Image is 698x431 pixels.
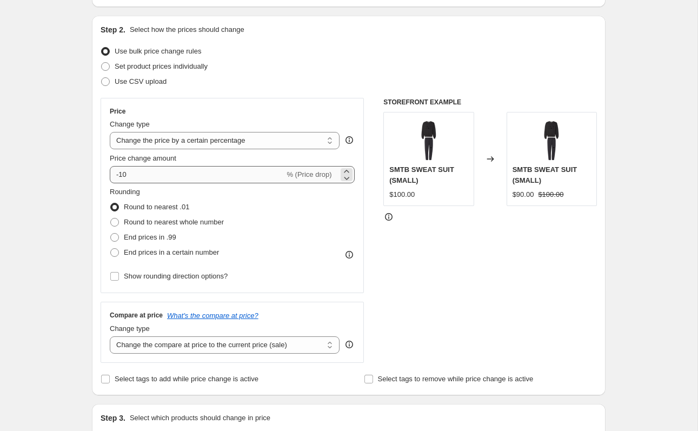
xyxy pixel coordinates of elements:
[115,47,201,55] span: Use bulk price change rules
[287,170,331,178] span: % (Price drop)
[101,413,125,423] h2: Step 3.
[513,165,577,184] span: SMTB SWEAT SUIT (SMALL)
[110,154,176,162] span: Price change amount
[167,311,258,320] button: What's the compare at price?
[538,189,563,200] strike: $100.00
[530,118,573,161] img: SMTB-Sweatsuit_1024x1024_a2d3e171-70b7-46ac-a5bd-e81386da5947_80x.png
[130,24,244,35] p: Select how the prices should change
[513,189,534,200] div: $90.00
[124,233,176,241] span: End prices in .99
[110,324,150,333] span: Change type
[344,135,355,145] div: help
[101,24,125,35] h2: Step 2.
[344,339,355,350] div: help
[110,188,140,196] span: Rounding
[407,118,450,161] img: SMTB-Sweatsuit_1024x1024_a2d3e171-70b7-46ac-a5bd-e81386da5947_80x.png
[115,375,258,383] span: Select tags to add while price change is active
[124,203,189,211] span: Round to nearest .01
[110,166,284,183] input: -15
[378,375,534,383] span: Select tags to remove while price change is active
[124,272,228,280] span: Show rounding direction options?
[110,107,125,116] h3: Price
[389,165,454,184] span: SMTB SWEAT SUIT (SMALL)
[110,120,150,128] span: Change type
[124,218,224,226] span: Round to nearest whole number
[383,98,597,107] h6: STOREFRONT EXAMPLE
[130,413,270,423] p: Select which products should change in price
[110,311,163,320] h3: Compare at price
[124,248,219,256] span: End prices in a certain number
[389,189,415,200] div: $100.00
[115,77,167,85] span: Use CSV upload
[115,62,208,70] span: Set product prices individually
